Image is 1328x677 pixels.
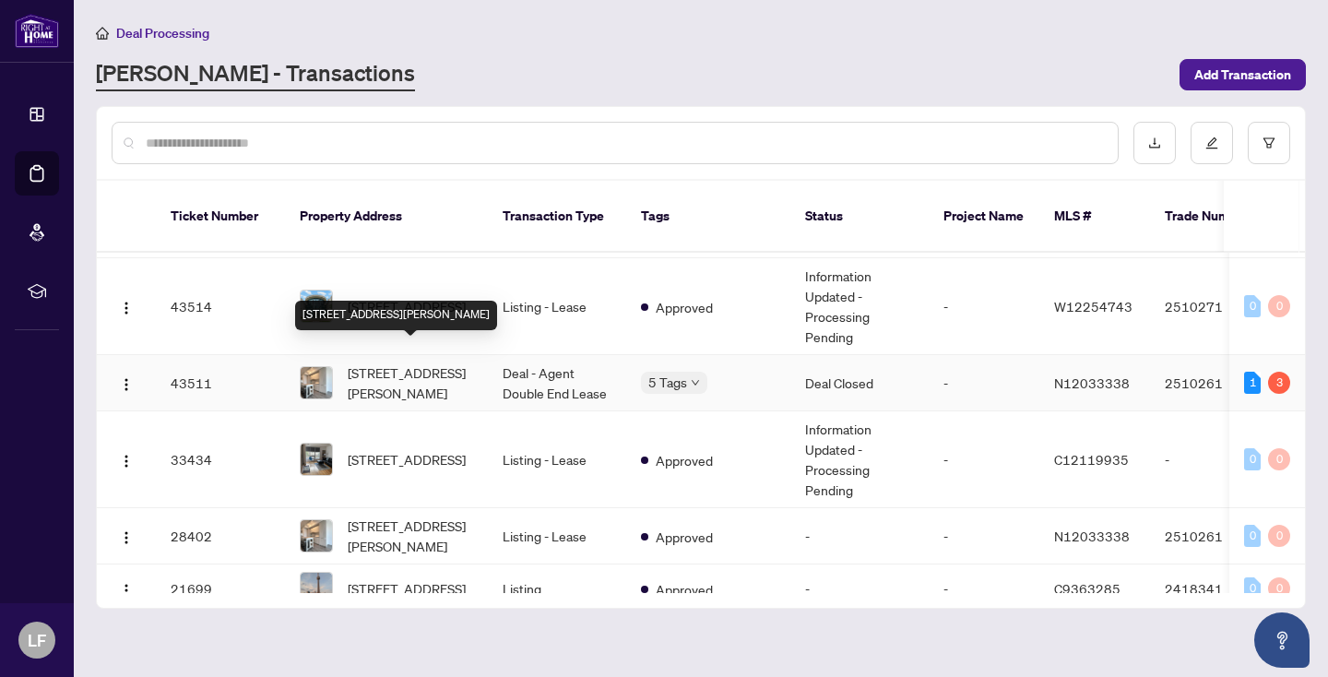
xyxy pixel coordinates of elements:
td: - [929,355,1039,411]
td: 43511 [156,355,285,411]
span: C9363285 [1054,580,1120,597]
div: 0 [1268,577,1290,600]
span: N12033338 [1054,528,1130,544]
a: [PERSON_NAME] - Transactions [96,58,415,91]
span: [STREET_ADDRESS] [348,578,466,599]
th: Project Name [929,181,1039,253]
div: 0 [1268,448,1290,470]
img: Logo [119,530,134,545]
button: Add Transaction [1180,59,1306,90]
td: 2510261 [1150,508,1279,564]
div: 0 [1244,525,1261,547]
div: [STREET_ADDRESS][PERSON_NAME] [295,301,497,330]
span: [STREET_ADDRESS][PERSON_NAME] [348,362,473,403]
span: download [1148,137,1161,149]
td: 2418341 [1150,564,1279,613]
div: 1 [1244,372,1261,394]
button: Logo [112,368,141,398]
th: MLS # [1039,181,1150,253]
th: Status [790,181,929,253]
td: Deal - Agent Double End Lease [488,355,626,411]
td: - [929,508,1039,564]
span: Approved [656,297,713,317]
button: edit [1191,122,1233,164]
span: home [96,27,109,40]
td: Listing [488,564,626,613]
td: 2510261 [1150,355,1279,411]
span: [STREET_ADDRESS] [348,296,466,316]
th: Trade Number [1150,181,1279,253]
div: 0 [1244,295,1261,317]
td: Listing - Lease [488,411,626,508]
span: Add Transaction [1194,60,1291,89]
span: [STREET_ADDRESS][PERSON_NAME] [348,516,473,556]
td: 33434 [156,411,285,508]
img: thumbnail-img [301,520,332,552]
button: Logo [112,521,141,551]
span: LF [28,627,46,653]
span: down [691,378,700,387]
div: 0 [1244,577,1261,600]
td: Listing - Lease [488,508,626,564]
span: Deal Processing [116,25,209,42]
img: thumbnail-img [301,367,332,398]
span: [STREET_ADDRESS] [348,449,466,469]
td: - [929,258,1039,355]
img: thumbnail-img [301,291,332,322]
th: Tags [626,181,790,253]
img: thumbnail-img [301,573,332,604]
td: 28402 [156,508,285,564]
span: Approved [656,527,713,547]
td: Information Updated - Processing Pending [790,258,929,355]
div: 3 [1268,372,1290,394]
td: Information Updated - Processing Pending [790,411,929,508]
th: Property Address [285,181,488,253]
button: Open asap [1254,612,1310,668]
div: 0 [1268,295,1290,317]
span: C12119935 [1054,451,1129,468]
span: edit [1205,137,1218,149]
button: Logo [112,574,141,603]
td: 21699 [156,564,285,613]
td: - [929,411,1039,508]
span: W12254743 [1054,298,1132,315]
button: filter [1248,122,1290,164]
td: - [790,564,929,613]
span: filter [1263,137,1275,149]
span: 5 Tags [648,372,687,393]
img: Logo [119,583,134,598]
th: Ticket Number [156,181,285,253]
td: - [929,564,1039,613]
span: N12033338 [1054,374,1130,391]
button: Logo [112,445,141,474]
span: Approved [656,450,713,470]
img: Logo [119,301,134,315]
span: Approved [656,579,713,600]
td: - [790,508,929,564]
td: Deal Closed [790,355,929,411]
td: Listing - Lease [488,258,626,355]
td: 43514 [156,258,285,355]
img: logo [15,14,59,48]
img: Logo [119,377,134,392]
button: Logo [112,291,141,321]
td: 2510271 [1150,258,1279,355]
div: 0 [1244,448,1261,470]
div: 0 [1268,525,1290,547]
td: - [1150,411,1279,508]
th: Transaction Type [488,181,626,253]
img: Logo [119,454,134,469]
button: download [1133,122,1176,164]
img: thumbnail-img [301,444,332,475]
